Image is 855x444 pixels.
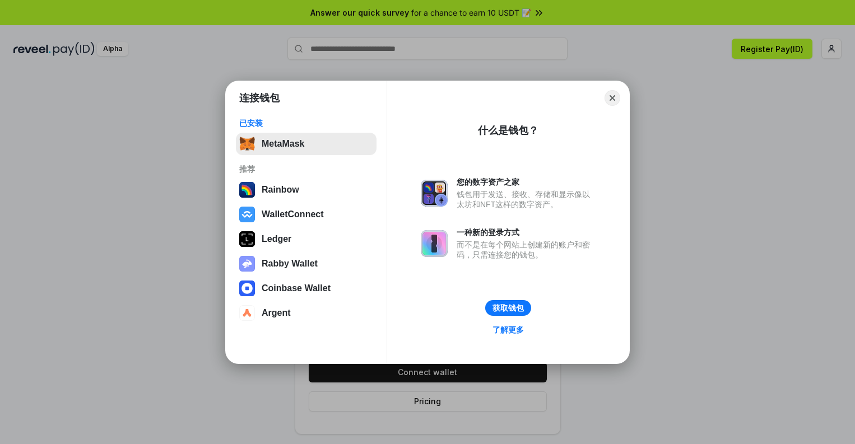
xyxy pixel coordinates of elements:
img: svg+xml,%3Csvg%20xmlns%3D%22http%3A%2F%2Fwww.w3.org%2F2000%2Fsvg%22%20fill%3D%22none%22%20viewBox... [421,180,448,207]
button: Rainbow [236,179,377,201]
div: 什么是钱包？ [478,124,538,137]
h1: 连接钱包 [239,91,280,105]
button: MetaMask [236,133,377,155]
button: WalletConnect [236,203,377,226]
img: svg+xml,%3Csvg%20width%3D%2228%22%20height%3D%2228%22%20viewBox%3D%220%200%2028%2028%22%20fill%3D... [239,305,255,321]
div: 了解更多 [492,325,524,335]
div: Argent [262,308,291,318]
div: Coinbase Wallet [262,283,331,293]
button: Argent [236,302,377,324]
img: svg+xml,%3Csvg%20width%3D%2228%22%20height%3D%2228%22%20viewBox%3D%220%200%2028%2028%22%20fill%3D... [239,207,255,222]
div: MetaMask [262,139,304,149]
div: 已安装 [239,118,373,128]
div: 而不是在每个网站上创建新的账户和密码，只需连接您的钱包。 [457,240,596,260]
a: 了解更多 [486,323,531,337]
button: 获取钱包 [485,300,531,316]
div: 获取钱包 [492,303,524,313]
div: 一种新的登录方式 [457,227,596,237]
div: WalletConnect [262,209,324,219]
img: svg+xml,%3Csvg%20width%3D%22120%22%20height%3D%22120%22%20viewBox%3D%220%200%20120%20120%22%20fil... [239,182,255,198]
img: svg+xml,%3Csvg%20fill%3D%22none%22%20height%3D%2233%22%20viewBox%3D%220%200%2035%2033%22%20width%... [239,136,255,152]
div: Ledger [262,234,291,244]
div: 您的数字资产之家 [457,177,596,187]
img: svg+xml,%3Csvg%20xmlns%3D%22http%3A%2F%2Fwww.w3.org%2F2000%2Fsvg%22%20fill%3D%22none%22%20viewBox... [239,256,255,272]
button: Ledger [236,228,377,250]
button: Rabby Wallet [236,253,377,275]
img: svg+xml,%3Csvg%20width%3D%2228%22%20height%3D%2228%22%20viewBox%3D%220%200%2028%2028%22%20fill%3D... [239,281,255,296]
button: Coinbase Wallet [236,277,377,300]
div: Rabby Wallet [262,259,318,269]
div: 钱包用于发送、接收、存储和显示像以太坊和NFT这样的数字资产。 [457,189,596,209]
img: svg+xml,%3Csvg%20xmlns%3D%22http%3A%2F%2Fwww.w3.org%2F2000%2Fsvg%22%20fill%3D%22none%22%20viewBox... [421,230,448,257]
button: Close [605,90,620,106]
div: 推荐 [239,164,373,174]
div: Rainbow [262,185,299,195]
img: svg+xml,%3Csvg%20xmlns%3D%22http%3A%2F%2Fwww.w3.org%2F2000%2Fsvg%22%20width%3D%2228%22%20height%3... [239,231,255,247]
